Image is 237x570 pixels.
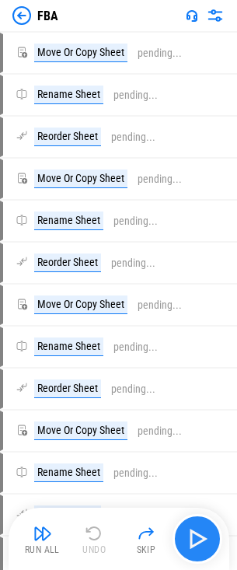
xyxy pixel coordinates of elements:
[138,425,182,437] div: pending...
[34,128,101,146] div: Reorder Sheet
[111,257,155,269] div: pending...
[138,47,182,59] div: pending...
[111,383,155,395] div: pending...
[25,545,60,554] div: Run All
[111,131,155,143] div: pending...
[138,299,182,311] div: pending...
[113,215,158,227] div: pending...
[186,9,198,22] img: Support
[137,524,155,543] img: Skip
[34,463,103,482] div: Rename Sheet
[34,421,127,440] div: Move Or Copy Sheet
[121,520,171,558] button: Skip
[138,173,182,185] div: pending...
[34,505,101,524] div: Reorder Sheet
[12,6,31,25] img: Back
[34,379,101,398] div: Reorder Sheet
[113,341,158,353] div: pending...
[206,6,225,25] img: Settings menu
[113,467,158,479] div: pending...
[34,212,103,230] div: Rename Sheet
[34,44,127,62] div: Move Or Copy Sheet
[185,526,210,551] img: Main button
[18,520,68,558] button: Run All
[34,254,101,272] div: Reorder Sheet
[34,337,103,356] div: Rename Sheet
[34,170,127,188] div: Move Or Copy Sheet
[37,9,58,23] div: FBA
[137,545,156,554] div: Skip
[34,295,127,314] div: Move Or Copy Sheet
[113,89,158,101] div: pending...
[34,86,103,104] div: Rename Sheet
[33,524,52,543] img: Run All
